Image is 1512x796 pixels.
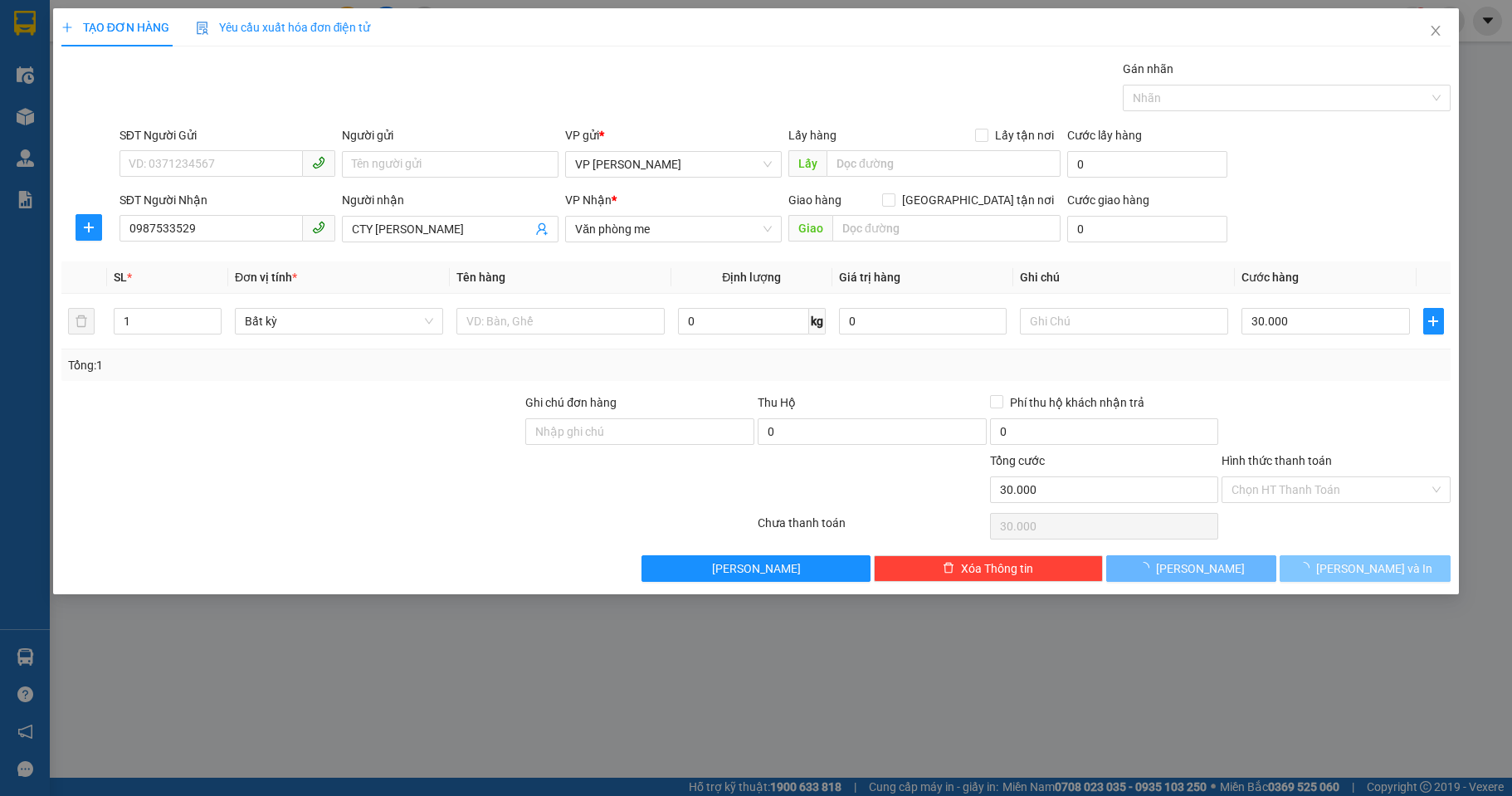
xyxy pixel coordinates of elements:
b: Gửi khách hàng [156,85,311,106]
span: [PERSON_NAME] [712,559,801,578]
input: Dọc đường [827,150,1061,177]
input: Dọc đường [832,215,1061,242]
label: Hình thức thanh toán [1222,454,1332,467]
span: Lấy [788,150,827,177]
span: Định lượng [722,271,781,284]
h1: NQT1410250001 [181,120,288,157]
span: phone [312,156,325,169]
span: Giao hàng [788,193,841,207]
span: Giao [788,215,832,242]
span: Cước hàng [1241,271,1299,284]
span: [PERSON_NAME] [1156,559,1245,578]
span: Tổng cước [990,454,1045,467]
span: VP Nguyễn Quốc Trị [575,152,772,177]
span: phone [312,221,325,234]
button: [PERSON_NAME] [641,555,871,582]
div: Tổng: 1 [68,356,584,374]
span: SL [114,271,127,284]
div: VP gửi [565,126,782,144]
label: Gán nhãn [1123,62,1173,76]
label: Ghi chú đơn hàng [525,396,617,409]
span: Đơn vị tính [235,271,297,284]
button: deleteXóa Thông tin [874,555,1103,582]
span: VP Nhận [565,193,612,207]
b: Duy Khang Limousine [134,19,334,40]
span: close [1429,24,1442,37]
div: Chưa thanh toán [756,514,988,543]
span: plus [1424,315,1444,328]
input: 0 [839,308,1007,335]
span: plus [61,22,73,33]
span: [PERSON_NAME] và In [1316,559,1432,578]
div: Người gửi [342,126,558,144]
button: Close [1412,8,1459,55]
img: icon [196,22,209,35]
label: Cước giao hàng [1067,193,1149,207]
span: Yêu cầu xuất hóa đơn điện tử [196,21,371,34]
span: [GEOGRAPHIC_DATA] tận nơi [895,191,1061,209]
input: Ghi chú đơn hàng [525,418,754,445]
span: TẠO ĐƠN HÀNG [61,21,169,34]
img: logo.jpg [21,21,104,104]
span: Lấy hàng [788,129,836,142]
span: plus [76,221,101,234]
span: user-add [535,222,549,236]
li: Hotline: 19003086 [92,61,377,82]
label: Cước lấy hàng [1067,129,1142,142]
div: SĐT Người Nhận [119,191,336,209]
li: Số 2 [PERSON_NAME], [GEOGRAPHIC_DATA] [92,41,377,61]
button: plus [76,214,102,241]
button: [PERSON_NAME] [1106,555,1277,582]
button: [PERSON_NAME] và In [1280,555,1451,582]
button: plus [1423,308,1445,335]
span: Văn phòng me [575,217,772,242]
span: Phí thu hộ khách nhận trả [1003,393,1151,412]
input: Cước lấy hàng [1067,151,1228,178]
span: Thu Hộ [758,396,796,409]
span: Bất kỳ [245,309,433,334]
div: Người nhận [342,191,558,209]
div: SĐT Người Gửi [119,126,336,144]
span: Giá trị hàng [839,271,900,284]
input: Ghi Chú [1020,308,1228,335]
span: kg [809,308,826,335]
th: Ghi chú [1013,261,1235,294]
input: Cước giao hàng [1067,216,1228,242]
span: loading [1298,562,1316,574]
span: Lấy tận nơi [988,126,1061,144]
span: Tên hàng [456,271,505,284]
b: GỬI : VP [PERSON_NAME] [21,120,180,203]
span: delete [943,562,954,575]
span: Xóa Thông tin [961,559,1033,578]
button: delete [68,308,95,335]
input: VD: Bàn, Ghế [456,308,665,335]
span: loading [1138,562,1156,574]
